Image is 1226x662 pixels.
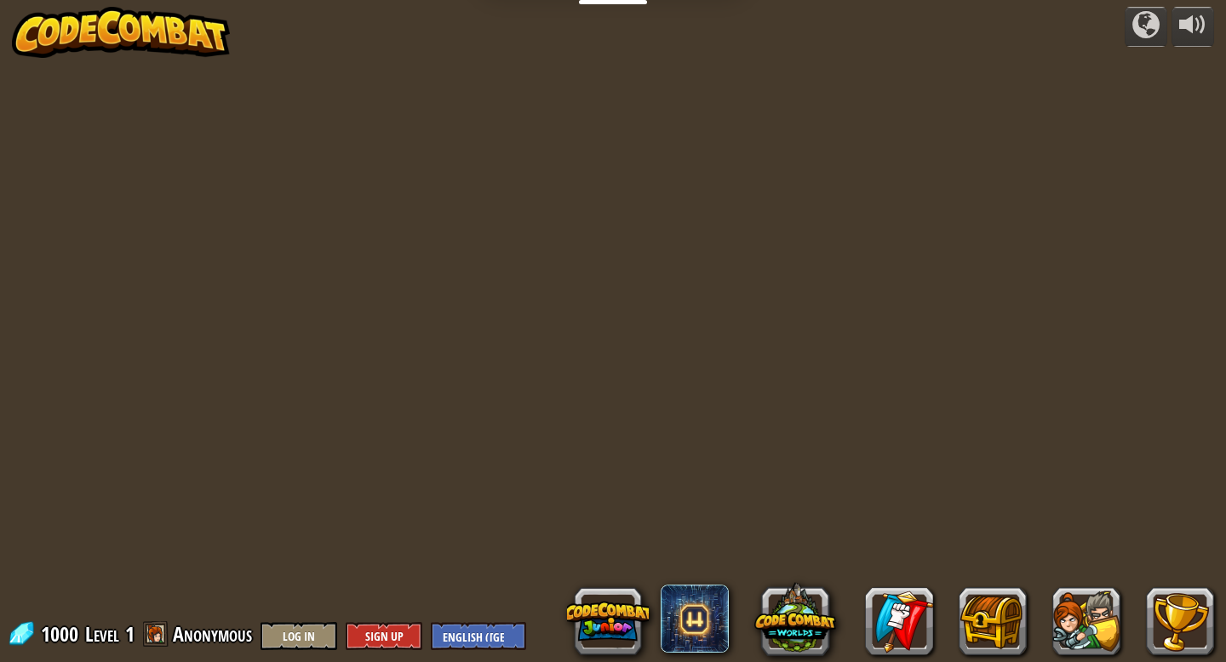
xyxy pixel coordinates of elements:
[173,620,252,648] span: Anonymous
[125,620,135,648] span: 1
[85,620,119,648] span: Level
[12,7,230,58] img: CodeCombat - Learn how to code by playing a game
[1125,7,1167,47] button: Campaigns
[1172,7,1214,47] button: Adjust volume
[346,622,422,650] button: Sign Up
[41,620,83,648] span: 1000
[261,622,337,650] button: Log In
